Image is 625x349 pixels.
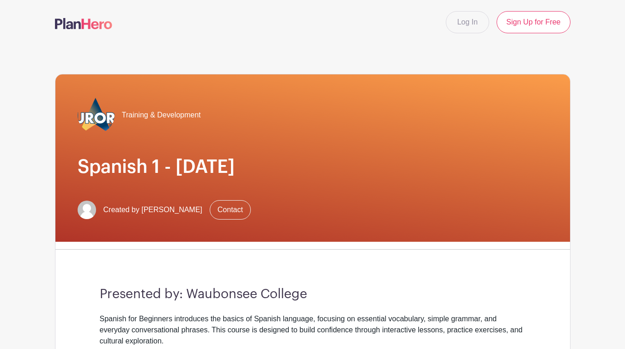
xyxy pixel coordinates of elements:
[78,156,548,178] h1: Spanish 1 - [DATE]
[103,204,202,215] span: Created by [PERSON_NAME]
[55,18,112,29] img: logo-507f7623f17ff9eddc593b1ce0a138ce2505c220e1c5a4e2b4648c50719b7d32.svg
[100,287,526,302] h3: Presented by: Waubonsee College
[210,200,251,220] a: Contact
[122,110,201,121] span: Training & Development
[497,11,570,33] a: Sign Up for Free
[446,11,489,33] a: Log In
[78,97,115,134] img: 2023_COA_Horiz_Logo_PMS_BlueStroke%204.png
[78,201,96,219] img: default-ce2991bfa6775e67f084385cd625a349d9dcbb7a52a09fb2fda1e96e2d18dcdb.png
